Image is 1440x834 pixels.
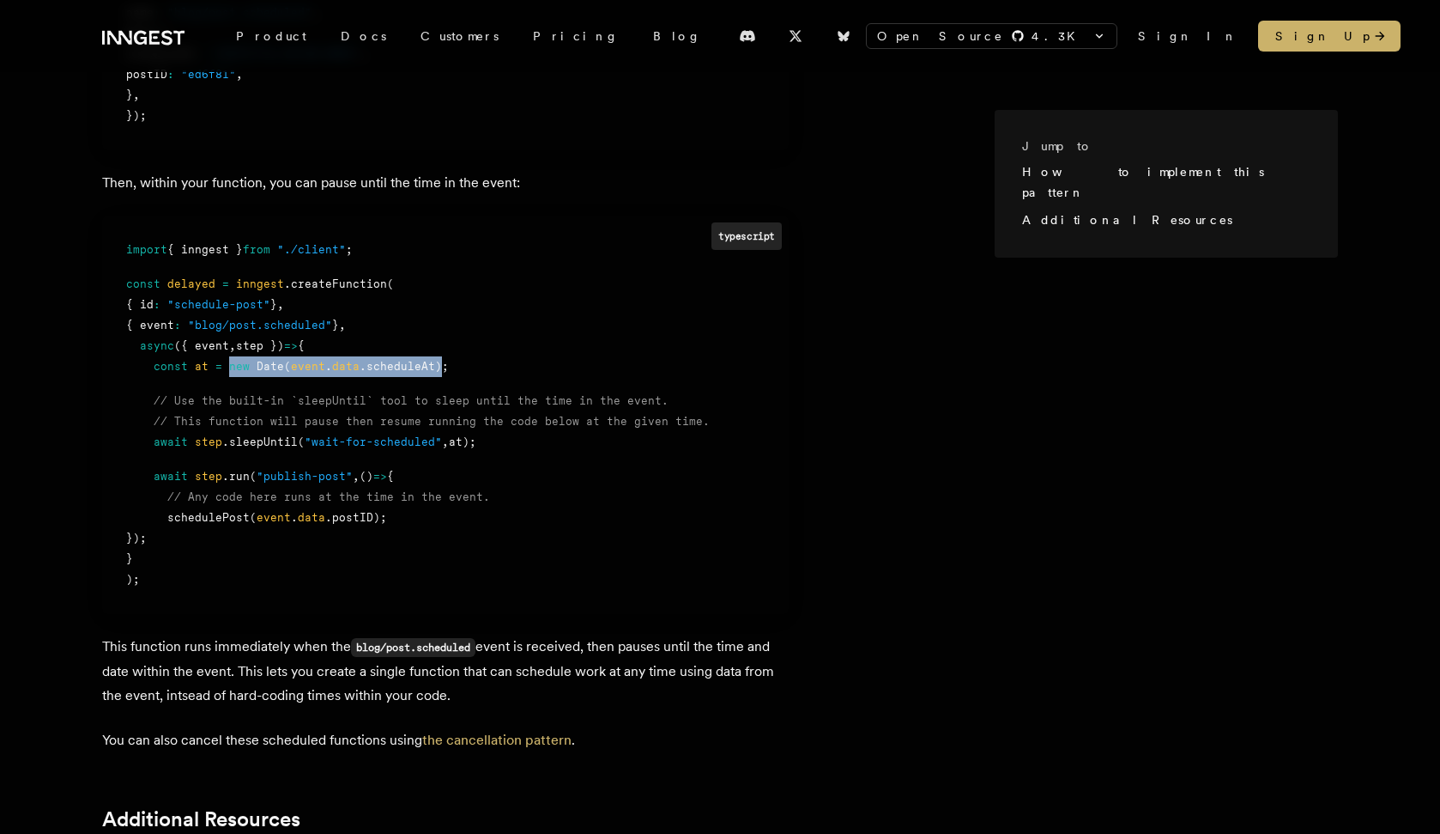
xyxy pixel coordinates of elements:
[387,277,394,290] span: (
[250,470,257,483] span: (
[422,732,572,748] a: the cancellation pattern
[257,470,353,483] span: "publish-post"
[126,573,140,586] span: );
[126,109,147,122] span: });
[219,21,324,52] div: Product
[126,243,167,256] span: import
[346,243,353,256] span: ;
[181,68,236,81] span: "ed6f81"
[167,511,250,524] span: schedulePost
[195,435,222,448] span: step
[222,277,229,290] span: =
[126,552,133,565] span: }
[284,277,387,290] span: .createFunction
[360,360,449,373] span: .scheduleAt);
[174,339,229,352] span: ({ event
[1032,27,1086,45] span: 4.3 K
[339,319,346,332] span: ,
[154,435,188,448] span: await
[126,298,154,311] span: { id
[102,635,789,708] p: This function runs immediately when the event is received, then pauses until the time and date wi...
[373,470,387,483] span: =>
[403,21,516,52] a: Customers
[1022,213,1232,227] a: Additional Resources
[195,470,222,483] span: step
[353,470,360,483] span: ,
[126,277,160,290] span: const
[222,435,298,448] span: .sleepUntil
[360,470,373,483] span: ()
[351,638,475,657] code: blog/post.scheduled
[126,532,147,545] span: });
[167,490,490,503] span: // Any code here runs at the time in the event.
[174,319,181,332] span: :
[222,470,250,483] span: .run
[126,319,174,332] span: { event
[102,171,789,195] p: Then, within your function, you can pause until the time in the event:
[298,435,305,448] span: (
[1022,165,1264,199] a: How to implement this pattern
[516,21,636,52] a: Pricing
[133,88,140,101] span: ,
[298,511,325,524] span: data
[636,21,718,52] a: Blog
[325,511,387,524] span: .postID);
[291,360,325,373] span: event
[305,435,442,448] span: "wait-for-scheduled"
[877,27,1004,45] span: Open Source
[154,394,669,407] span: // Use the built-in `sleepUntil` tool to sleep until the time in the event.
[229,339,236,352] span: ,
[154,470,188,483] span: await
[449,435,476,448] span: at);
[154,298,160,311] span: :
[825,22,862,50] a: Bluesky
[154,415,710,428] span: // This function will pause then resume running the code below at the given time.
[102,728,789,752] p: You can also cancel these scheduled functions using .
[284,360,291,373] span: (
[188,319,332,332] span: "blog/post.scheduled"
[729,22,766,50] a: Discord
[236,339,284,352] span: step })
[277,298,284,311] span: ,
[250,511,257,524] span: (
[140,339,174,352] span: async
[236,277,284,290] span: inngest
[215,360,222,373] span: =
[195,360,209,373] span: at
[1138,27,1237,45] a: Sign In
[154,360,188,373] span: const
[298,339,305,352] span: {
[243,243,270,256] span: from
[167,68,174,81] span: :
[167,277,215,290] span: delayed
[1022,137,1297,155] h3: Jump to
[257,360,284,373] span: Date
[102,807,789,831] h2: Additional Resources
[325,360,332,373] span: .
[1258,21,1401,52] a: Sign Up
[167,243,243,256] span: { inngest }
[332,319,339,332] span: }
[711,222,782,249] div: typescript
[229,360,250,373] span: new
[236,68,243,81] span: ,
[442,435,449,448] span: ,
[324,21,403,52] a: Docs
[284,339,298,352] span: =>
[332,360,360,373] span: data
[387,470,394,483] span: {
[777,22,814,50] a: X
[126,88,133,101] span: }
[277,243,346,256] span: "./client"
[126,68,167,81] span: postID
[257,511,291,524] span: event
[270,298,277,311] span: }
[167,298,270,311] span: "schedule-post"
[291,511,298,524] span: .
